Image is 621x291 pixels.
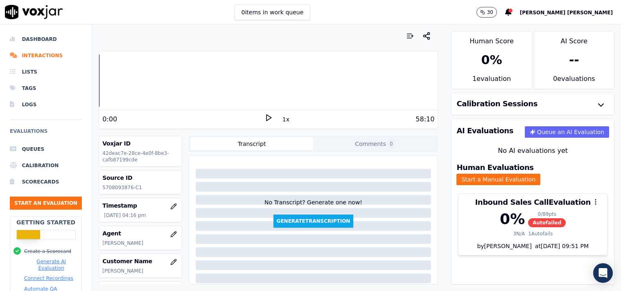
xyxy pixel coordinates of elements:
p: [DATE] 04:16 pm [104,212,178,219]
p: [PERSON_NAME] [102,268,178,274]
button: 30 [476,7,497,18]
span: Autofailed [528,218,566,227]
p: 5708093876-C1 [102,184,178,191]
a: Tags [10,80,82,96]
div: AI Score [534,31,614,46]
div: by [PERSON_NAME] [458,242,607,255]
span: 0 [388,140,395,148]
div: 3 N/A [513,231,525,237]
div: Human Score [452,31,531,46]
a: Scorecards [10,174,82,190]
h3: Calibration Sessions [456,100,537,107]
button: Comments [313,137,436,150]
button: Transcript [190,137,314,150]
button: 1x [281,114,291,125]
h2: Getting Started [16,218,75,226]
button: 30 [476,7,505,18]
div: 1 evaluation [452,74,531,89]
p: [PERSON_NAME] [102,240,178,246]
button: Connect Recordings [24,275,73,282]
div: 0 % [500,211,525,227]
a: Lists [10,64,82,80]
div: 58:10 [416,114,434,124]
button: [PERSON_NAME] [PERSON_NAME] [520,7,621,17]
a: Logs [10,96,82,113]
button: 0items in work queue [235,4,311,20]
div: at [DATE] 09:51 PM [532,242,589,250]
p: 42deac7e-28ce-4e0f-8be3-cafb87199cde [102,150,178,163]
button: Generate AI Evaluation [24,258,78,271]
h3: Agent [102,229,178,237]
h3: Voxjar ID [102,139,178,148]
div: 1 Autofails [528,231,553,237]
div: No AI evaluations yet [458,146,607,156]
a: Calibration [10,157,82,174]
div: 0 / 89 pts [528,211,566,217]
h3: Timestamp [102,201,178,210]
h6: Evaluations [10,126,82,141]
h3: Human Evaluations [456,164,533,171]
div: No Transcript? Generate one now! [264,198,362,215]
div: -- [569,53,579,67]
button: GenerateTranscription [273,215,354,228]
div: 0 % [481,53,502,67]
button: Start an Evaluation [10,197,82,210]
h3: Customer Name [102,257,178,265]
p: 30 [487,9,493,16]
span: [PERSON_NAME] [PERSON_NAME] [520,10,613,16]
img: voxjar logo [5,5,63,19]
button: Create a Scorecard [24,248,71,255]
div: Open Intercom Messenger [593,263,613,283]
a: Dashboard [10,31,82,47]
a: Queues [10,141,82,157]
a: Interactions [10,47,82,64]
button: Start a Manual Evaluation [456,174,540,185]
div: 0:00 [102,114,117,124]
h3: Source ID [102,174,178,182]
button: Queue an AI Evaluation [525,126,609,138]
div: 0 evaluation s [534,74,614,89]
h3: AI Evaluations [456,127,513,134]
